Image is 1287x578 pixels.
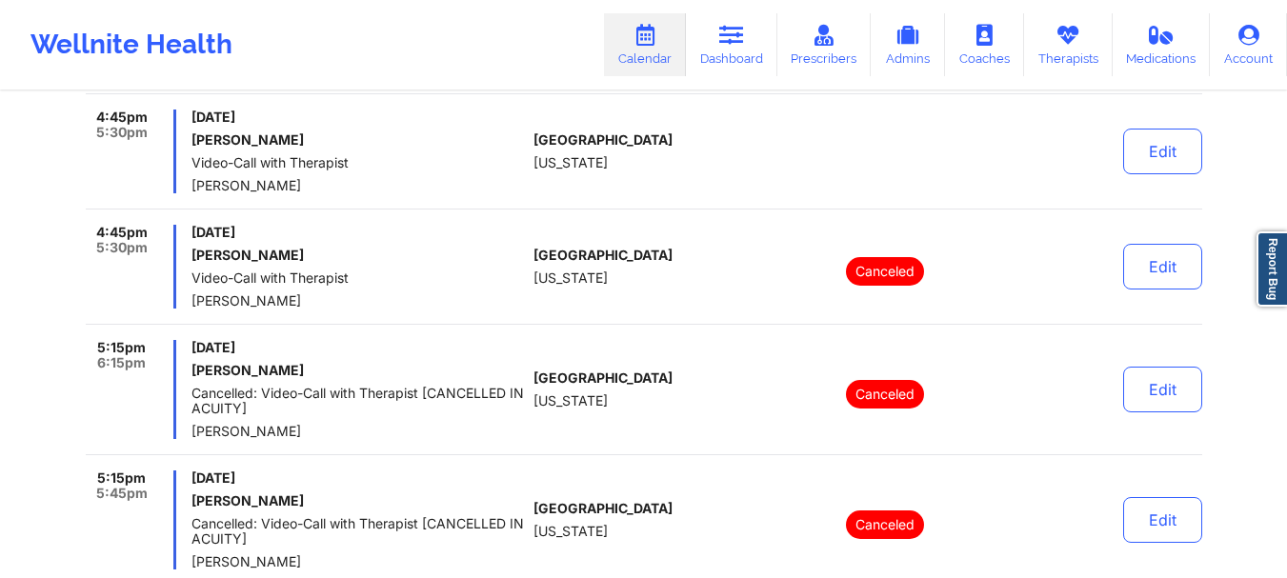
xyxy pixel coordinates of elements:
[533,524,608,539] span: [US_STATE]
[191,386,526,416] span: Cancelled: Video-Call with Therapist [CANCELLED IN ACUITY]
[604,13,686,76] a: Calendar
[533,370,673,386] span: [GEOGRAPHIC_DATA]
[846,257,924,286] p: Canceled
[191,363,526,378] h6: [PERSON_NAME]
[871,13,945,76] a: Admins
[97,355,146,370] span: 6:15pm
[686,13,777,76] a: Dashboard
[191,470,526,486] span: [DATE]
[533,501,673,516] span: [GEOGRAPHIC_DATA]
[533,270,608,286] span: [US_STATE]
[96,110,148,125] span: 4:45pm
[945,13,1024,76] a: Coaches
[1123,244,1202,289] button: Edit
[1123,497,1202,543] button: Edit
[533,155,608,170] span: [US_STATE]
[1113,13,1211,76] a: Medications
[96,125,148,140] span: 5:30pm
[846,380,924,409] p: Canceled
[191,340,526,355] span: [DATE]
[97,470,146,486] span: 5:15pm
[191,155,526,170] span: Video-Call with Therapist
[1257,231,1287,307] a: Report Bug
[96,486,148,501] span: 5:45pm
[777,13,872,76] a: Prescribers
[191,248,526,263] h6: [PERSON_NAME]
[533,248,673,263] span: [GEOGRAPHIC_DATA]
[846,510,924,539] p: Canceled
[191,270,526,286] span: Video-Call with Therapist
[96,240,148,255] span: 5:30pm
[533,393,608,409] span: [US_STATE]
[191,516,526,547] span: Cancelled: Video-Call with Therapist [CANCELLED IN ACUITY]
[191,293,526,309] span: [PERSON_NAME]
[97,340,146,355] span: 5:15pm
[191,424,526,439] span: [PERSON_NAME]
[191,110,526,125] span: [DATE]
[1024,13,1113,76] a: Therapists
[191,178,526,193] span: [PERSON_NAME]
[1210,13,1287,76] a: Account
[96,225,148,240] span: 4:45pm
[1123,129,1202,174] button: Edit
[1123,367,1202,412] button: Edit
[191,554,526,569] span: [PERSON_NAME]
[533,132,673,148] span: [GEOGRAPHIC_DATA]
[191,132,526,148] h6: [PERSON_NAME]
[191,493,526,508] h6: [PERSON_NAME]
[191,225,526,240] span: [DATE]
